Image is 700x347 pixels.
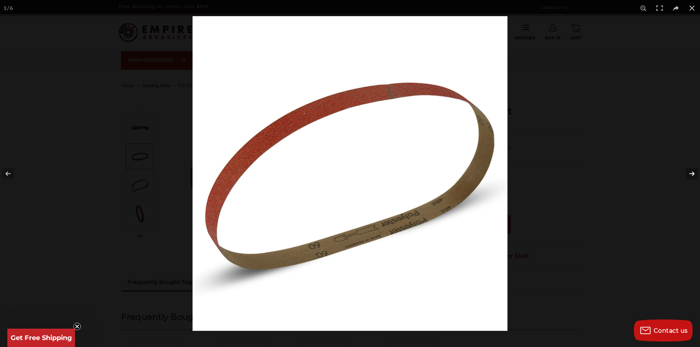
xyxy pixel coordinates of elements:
[634,319,693,341] button: Contact us
[193,16,507,331] img: 1_x_42_Ceramic_Sanding_Belt_-3__92085.1586543719.jpg
[654,327,688,334] span: Contact us
[11,334,72,342] span: Get Free Shipping
[7,329,75,347] div: Get Free ShippingClose teaser
[73,323,81,330] button: Close teaser
[674,155,700,192] button: Next (arrow right)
